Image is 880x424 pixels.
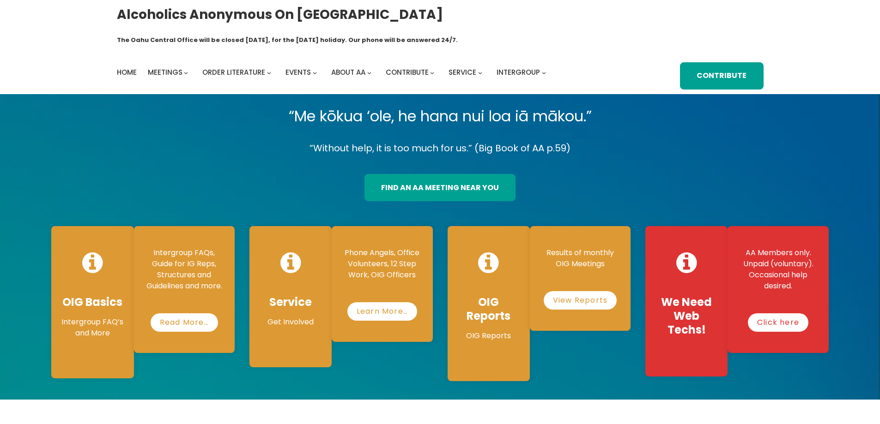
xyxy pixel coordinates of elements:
[259,317,322,328] p: Get Involved
[542,71,546,75] button: Intergroup submenu
[61,317,124,339] p: Intergroup FAQ’s and More
[148,67,182,77] span: Meetings
[347,302,417,321] a: Learn More…
[364,174,516,201] a: find an aa meeting near you
[44,103,836,129] p: “Me kōkua ‘ole, he hana nui loa iā mākou.”
[478,71,482,75] button: Service submenu
[430,71,434,75] button: Contribute submenu
[117,66,549,79] nav: Intergroup
[313,71,317,75] button: Events submenu
[497,66,540,79] a: Intergroup
[117,66,137,79] a: Home
[748,313,808,332] a: Click here
[259,295,322,309] h4: Service
[331,67,365,77] span: About AA
[341,247,423,281] p: Phone Angels, Office Volunteers, 12 Step Work, OIG Officers
[386,66,429,79] a: Contribute
[386,67,429,77] span: Contribute
[285,66,311,79] a: Events
[143,247,225,292] p: Intergroup FAQs, Guide for IG Reps, Structures and Guidelines and more.
[655,295,718,337] h4: We Need Web Techs!
[331,66,365,79] a: About AA
[148,66,182,79] a: Meetings
[737,247,819,292] p: AA Members only. Unpaid (voluntary). Occasional help desired.
[44,140,836,156] p: “Without help, it is too much for us.” (Big Book of AA p.59)
[497,67,540,77] span: Intergroup
[449,66,476,79] a: Service
[61,295,124,309] h4: OIG Basics
[449,67,476,77] span: Service
[151,313,218,332] a: Read More…
[539,247,621,269] p: Results of monthly OIG Meetings
[457,295,521,323] h4: OIG Reports
[117,3,443,26] a: Alcoholics Anonymous on [GEOGRAPHIC_DATA]
[117,67,137,77] span: Home
[457,330,521,341] p: OIG Reports
[267,71,271,75] button: Order Literature submenu
[285,67,311,77] span: Events
[184,71,188,75] button: Meetings submenu
[117,36,458,45] h1: The Oahu Central Office will be closed [DATE], for the [DATE] holiday. Our phone will be answered...
[367,71,371,75] button: About AA submenu
[544,291,617,310] a: View Reports
[202,67,265,77] span: Order Literature
[680,62,763,90] a: Contribute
